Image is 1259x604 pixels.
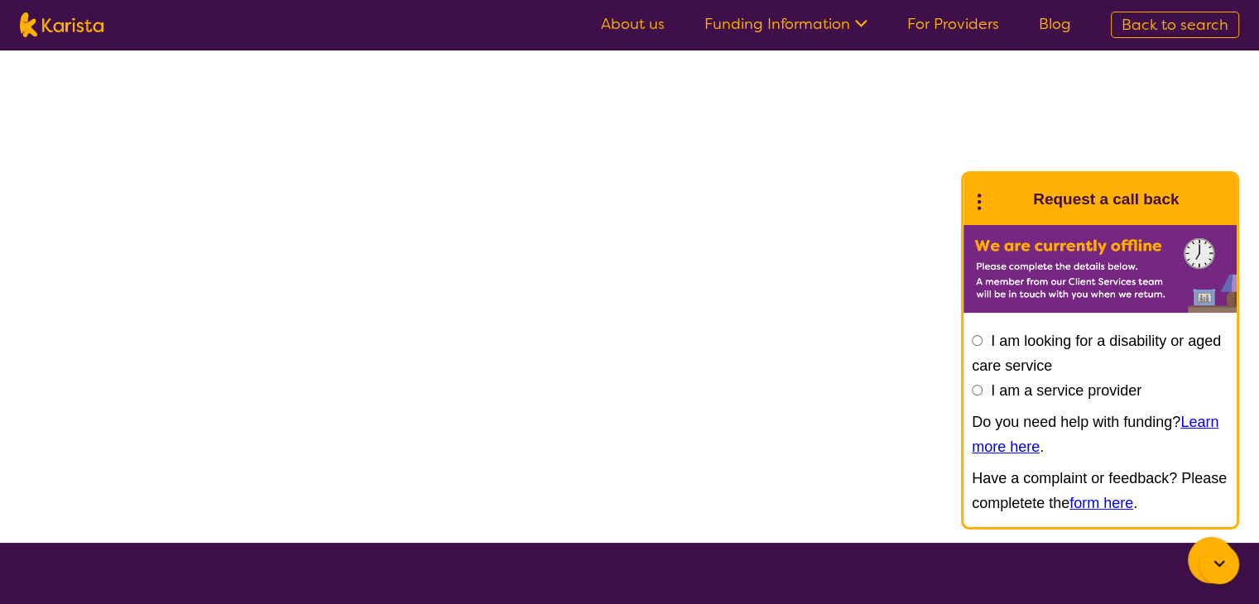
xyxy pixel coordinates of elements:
h1: Request a call back [1033,187,1179,212]
img: Karista [990,183,1023,216]
img: Karista logo [20,12,103,37]
a: Blog [1039,14,1071,34]
p: Have a complaint or feedback? Please completete the . [972,466,1228,515]
a: Funding Information [704,14,867,34]
a: Back to search [1111,12,1239,38]
a: For Providers [907,14,999,34]
a: About us [601,14,665,34]
label: I am looking for a disability or aged care service [972,333,1221,374]
button: Channel Menu [1188,537,1234,583]
img: Karista offline chat form to request call back [963,225,1237,313]
a: form here [1069,495,1133,511]
p: Do you need help with funding? . [972,410,1228,459]
span: Back to search [1122,15,1228,35]
label: I am a service provider [991,382,1141,399]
